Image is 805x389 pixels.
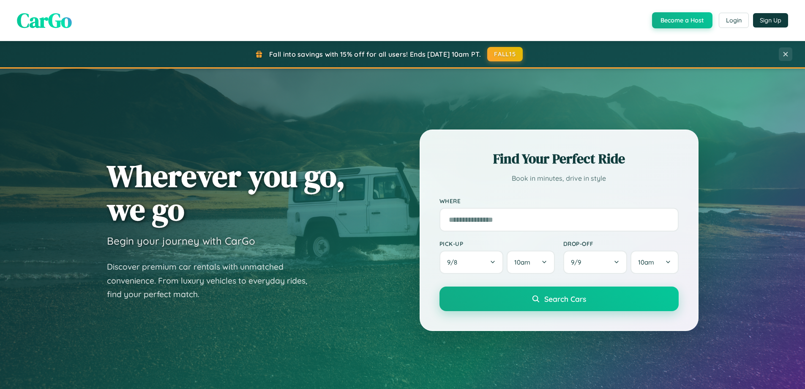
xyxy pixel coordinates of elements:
[571,258,585,266] span: 9 / 9
[107,235,255,247] h3: Begin your journey with CarGo
[447,258,461,266] span: 9 / 8
[439,172,679,185] p: Book in minutes, drive in style
[107,159,345,226] h1: Wherever you go, we go
[630,251,678,274] button: 10am
[439,287,679,311] button: Search Cars
[439,251,504,274] button: 9/8
[514,258,530,266] span: 10am
[107,260,318,301] p: Discover premium car rentals with unmatched convenience. From luxury vehicles to everyday rides, ...
[753,13,788,28] button: Sign Up
[269,50,481,58] span: Fall into savings with 15% off for all users! Ends [DATE] 10am PT.
[652,12,712,28] button: Become a Host
[17,6,72,34] span: CarGo
[563,240,679,247] label: Drop-off
[544,294,586,303] span: Search Cars
[719,13,749,28] button: Login
[439,240,555,247] label: Pick-up
[563,251,628,274] button: 9/9
[439,197,679,204] label: Where
[487,47,523,61] button: FALL15
[439,149,679,168] h2: Find Your Perfect Ride
[638,258,654,266] span: 10am
[507,251,554,274] button: 10am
